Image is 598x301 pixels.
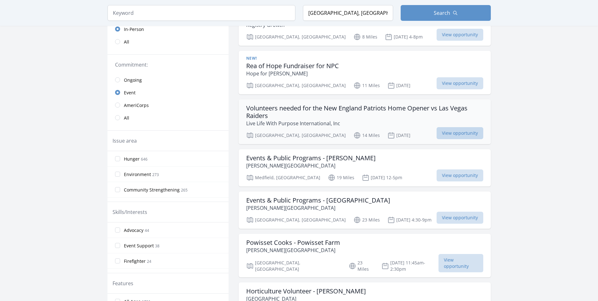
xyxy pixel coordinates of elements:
[437,77,483,89] span: View opportunity
[155,243,160,249] span: 38
[239,9,491,46] a: [US_STATE][GEOGRAPHIC_DATA] Health Fair Registry Growth [GEOGRAPHIC_DATA], [GEOGRAPHIC_DATA] 8 Mi...
[239,99,491,144] a: Volunteers needed for the New England Patriots Home Opener vs Las Vegas Raiders Live Life With Pu...
[353,82,380,89] p: 11 Miles
[246,174,320,181] p: Medfield, [GEOGRAPHIC_DATA]
[107,23,229,35] a: In-Person
[107,35,229,48] a: All
[362,174,402,181] p: [DATE] 12-5pm
[246,246,340,254] p: [PERSON_NAME][GEOGRAPHIC_DATA]
[246,82,346,89] p: [GEOGRAPHIC_DATA], [GEOGRAPHIC_DATA]
[437,29,483,41] span: View opportunity
[246,154,376,162] h3: Events & Public Programs - [PERSON_NAME]
[353,33,377,41] p: 8 Miles
[113,137,137,145] legend: Issue area
[437,127,483,139] span: View opportunity
[401,5,491,21] button: Search
[239,234,491,277] a: Powisset Cooks - Powisset Farm [PERSON_NAME][GEOGRAPHIC_DATA] [GEOGRAPHIC_DATA], [GEOGRAPHIC_DATA...
[124,90,136,96] span: Event
[246,216,346,224] p: [GEOGRAPHIC_DATA], [GEOGRAPHIC_DATA]
[387,216,432,224] p: [DATE] 4:30-9pm
[152,172,159,177] span: 273
[246,56,257,61] span: New!
[115,187,120,192] input: Community Strengthening 265
[246,33,346,41] p: [GEOGRAPHIC_DATA], [GEOGRAPHIC_DATA]
[239,51,491,94] a: New! Rea of Hope Fundraiser for NPC Hope for [PERSON_NAME] [GEOGRAPHIC_DATA], [GEOGRAPHIC_DATA] 1...
[246,104,483,120] h3: Volunteers needed for the New England Patriots Home Opener vs Las Vegas Raiders
[387,132,410,139] p: [DATE]
[124,258,146,264] span: Firefighter
[434,9,450,17] span: Search
[385,33,423,41] p: [DATE] 4-8pm
[353,132,380,139] p: 14 Miles
[124,171,151,178] span: Environment
[115,61,221,68] legend: Commitment:
[115,156,120,161] input: Hunger 646
[246,287,366,295] h3: Horticulture Volunteer - [PERSON_NAME]
[107,74,229,86] a: Ongoing
[438,254,483,272] span: View opportunity
[124,39,129,45] span: All
[115,227,120,233] input: Advocacy 44
[181,187,188,193] span: 265
[107,99,229,111] a: AmeriCorps
[115,258,120,263] input: Firefighter 24
[349,260,374,272] p: 23 Miles
[328,174,354,181] p: 19 Miles
[147,259,151,264] span: 24
[246,70,339,77] p: Hope for [PERSON_NAME]
[124,187,180,193] span: Community Strengthening
[246,162,376,169] p: [PERSON_NAME][GEOGRAPHIC_DATA]
[145,228,149,233] span: 44
[387,82,410,89] p: [DATE]
[124,227,143,233] span: Advocacy
[239,192,491,229] a: Events & Public Programs - [GEOGRAPHIC_DATA] [PERSON_NAME][GEOGRAPHIC_DATA] [GEOGRAPHIC_DATA], [G...
[303,5,393,21] input: Location
[381,260,438,272] p: [DATE] 11:45am-2:30pm
[239,149,491,186] a: Events & Public Programs - [PERSON_NAME] [PERSON_NAME][GEOGRAPHIC_DATA] Medfield, [GEOGRAPHIC_DAT...
[124,102,149,109] span: AmeriCorps
[246,260,341,272] p: [GEOGRAPHIC_DATA], [GEOGRAPHIC_DATA]
[124,26,144,32] span: In-Person
[107,5,295,21] input: Keyword
[246,120,483,127] p: Live Life With Purpose International, Inc
[124,115,129,121] span: All
[107,86,229,99] a: Event
[353,216,380,224] p: 23 Miles
[141,156,148,162] span: 646
[246,132,346,139] p: [GEOGRAPHIC_DATA], [GEOGRAPHIC_DATA]
[437,169,483,181] span: View opportunity
[113,208,147,216] legend: Skills/Interests
[246,197,390,204] h3: Events & Public Programs - [GEOGRAPHIC_DATA]
[124,77,142,83] span: Ongoing
[115,172,120,177] input: Environment 273
[437,212,483,224] span: View opportunity
[246,204,390,212] p: [PERSON_NAME][GEOGRAPHIC_DATA]
[124,156,140,162] span: Hunger
[124,243,154,249] span: Event Support
[113,280,133,287] legend: Features
[115,243,120,248] input: Event Support 38
[246,62,339,70] h3: Rea of Hope Fundraiser for NPC
[107,111,229,124] a: All
[246,239,340,246] h3: Powisset Cooks - Powisset Farm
